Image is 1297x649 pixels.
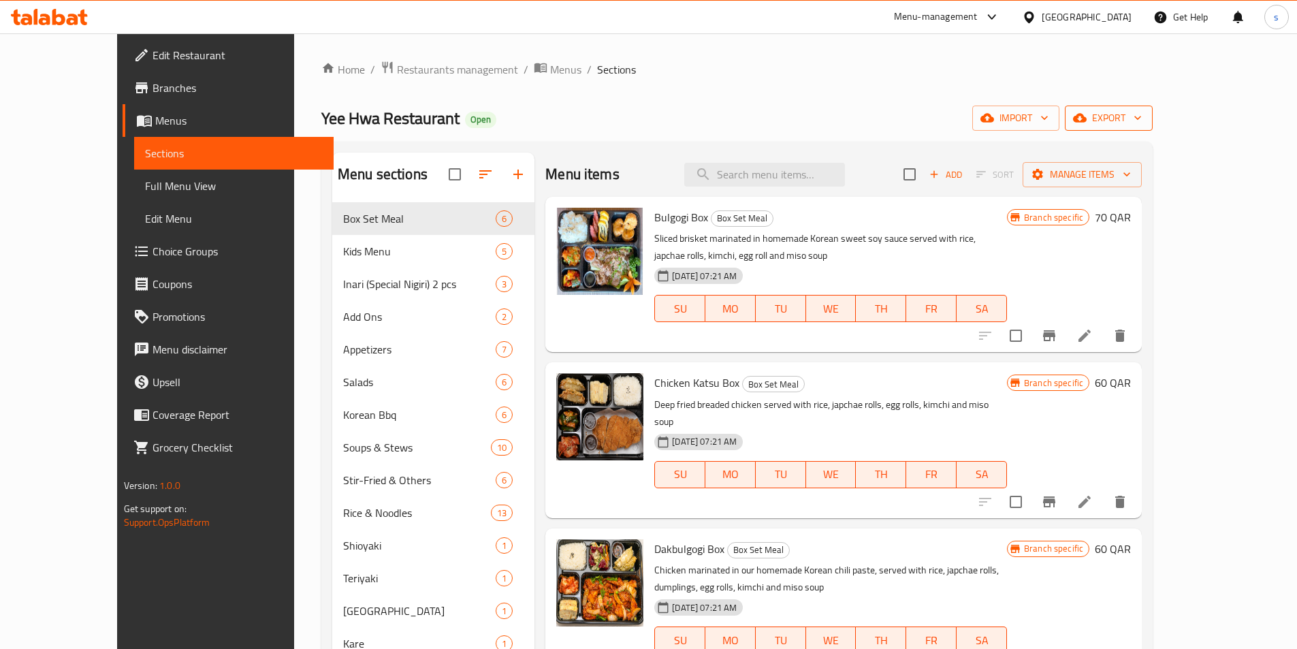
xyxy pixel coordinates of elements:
[332,268,534,300] div: Inari (Special Nigiri) 2 pcs3
[381,61,518,78] a: Restaurants management
[123,268,334,300] a: Coupons
[496,409,512,422] span: 6
[332,300,534,333] div: Add Ons2
[1095,539,1131,558] h6: 60 QAR
[321,103,460,133] span: Yee Hwa Restaurant
[153,47,323,63] span: Edit Restaurant
[332,398,534,431] div: Korean Bbq6
[654,230,1007,264] p: Sliced brisket marinated in homemade Korean sweet soy sauce served with rice, japchae rolls, kimc...
[321,61,1153,78] nav: breadcrumb
[159,477,180,494] span: 1.0.0
[496,537,513,554] div: items
[496,570,513,586] div: items
[806,461,856,488] button: WE
[155,112,323,129] span: Menus
[856,461,906,488] button: TH
[654,373,739,393] span: Chicken Katsu Box
[957,295,1007,322] button: SA
[370,61,375,78] li: /
[145,145,323,161] span: Sections
[654,207,708,227] span: Bulgogi Box
[684,163,845,187] input: search
[667,270,742,283] span: [DATE] 07:21 AM
[123,72,334,104] a: Branches
[123,235,334,268] a: Choice Groups
[812,464,851,484] span: WE
[465,114,496,125] span: Open
[343,407,496,423] span: Korean Bbq
[332,431,534,464] div: Soups & Stews10
[861,299,901,319] span: TH
[124,500,187,518] span: Get support on:
[906,461,957,488] button: FR
[343,472,496,488] span: Stir-Fried & Others
[496,539,512,552] span: 1
[587,61,592,78] li: /
[496,245,512,258] span: 5
[492,507,512,520] span: 13
[338,164,428,185] h2: Menu sections
[492,441,512,454] span: 10
[153,276,323,292] span: Coupons
[1002,321,1030,350] span: Select to update
[1065,106,1153,131] button: export
[343,439,491,456] span: Soups & Stews
[1033,319,1066,352] button: Branch-specific-item
[912,464,951,484] span: FR
[806,295,856,322] button: WE
[496,374,513,390] div: items
[496,343,512,356] span: 7
[343,210,496,227] span: Box Set Meal
[343,570,496,586] span: Teriyaki
[496,278,512,291] span: 3
[343,505,491,521] span: Rice & Noodles
[1274,10,1279,25] span: s
[1042,10,1132,25] div: [GEOGRAPHIC_DATA]
[861,464,901,484] span: TH
[496,472,513,488] div: items
[924,164,967,185] button: Add
[705,461,756,488] button: MO
[123,104,334,137] a: Menus
[332,496,534,529] div: Rice & Noodles13
[756,295,806,322] button: TU
[343,603,496,619] span: [GEOGRAPHIC_DATA]
[321,61,365,78] a: Home
[124,477,157,494] span: Version:
[524,61,528,78] li: /
[491,439,513,456] div: items
[153,439,323,456] span: Grocery Checklist
[123,431,334,464] a: Grocery Checklist
[711,464,750,484] span: MO
[761,299,801,319] span: TU
[332,529,534,562] div: Shioyaki1
[343,243,496,259] div: Kids Menu
[742,376,805,392] div: Box Set Meal
[465,112,496,128] div: Open
[332,562,534,595] div: Teriyaki1
[469,158,502,191] span: Sort sections
[727,542,790,558] div: Box Set Meal
[123,366,334,398] a: Upsell
[153,243,323,259] span: Choice Groups
[123,333,334,366] a: Menu disclaimer
[711,299,750,319] span: MO
[1019,377,1089,390] span: Branch specific
[1104,486,1136,518] button: delete
[343,308,496,325] span: Add Ons
[496,605,512,618] span: 1
[711,210,773,226] span: Box Set Meal
[1019,211,1089,224] span: Branch specific
[332,366,534,398] div: Salads6
[654,562,1007,596] p: Chicken marinated in our homemade Korean chili paste, served with rice, japchae rolls, dumplings,...
[496,474,512,487] span: 6
[1095,208,1131,227] h6: 70 QAR
[496,572,512,585] span: 1
[1002,488,1030,516] span: Select to update
[343,276,496,292] div: Inari (Special Nigiri) 2 pcs
[711,210,773,227] div: Box Set Meal
[812,299,851,319] span: WE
